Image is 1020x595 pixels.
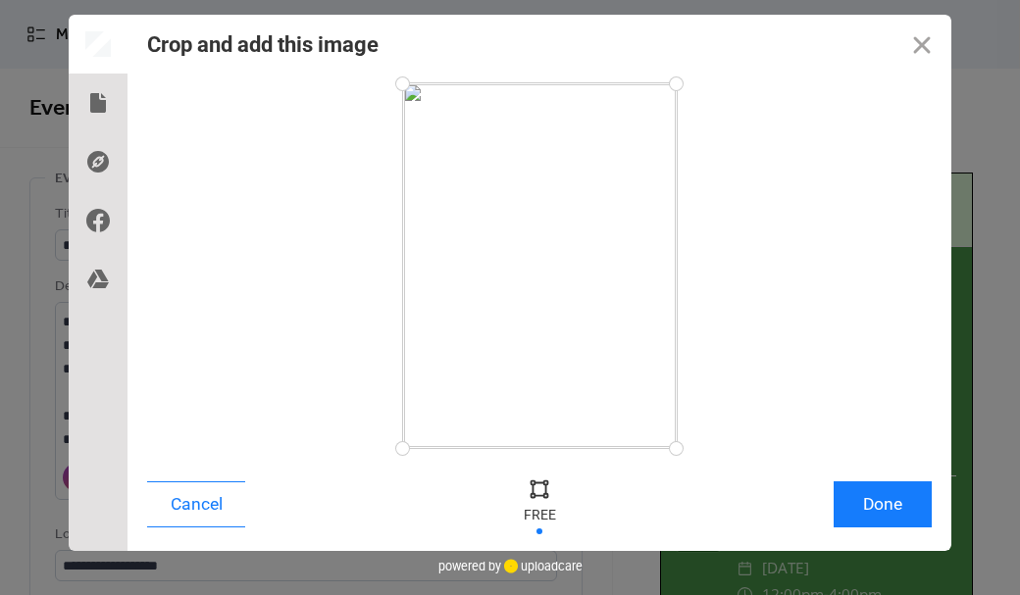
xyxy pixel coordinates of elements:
[438,551,583,580] div: powered by
[501,559,583,573] a: uploadcare
[69,15,127,74] div: Preview
[69,250,127,309] div: Google Drive
[147,32,379,57] div: Crop and add this image
[69,74,127,132] div: Local Files
[892,15,951,74] button: Close
[69,132,127,191] div: Direct Link
[147,481,245,527] button: Cancel
[69,191,127,250] div: Facebook
[834,481,932,527] button: Done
